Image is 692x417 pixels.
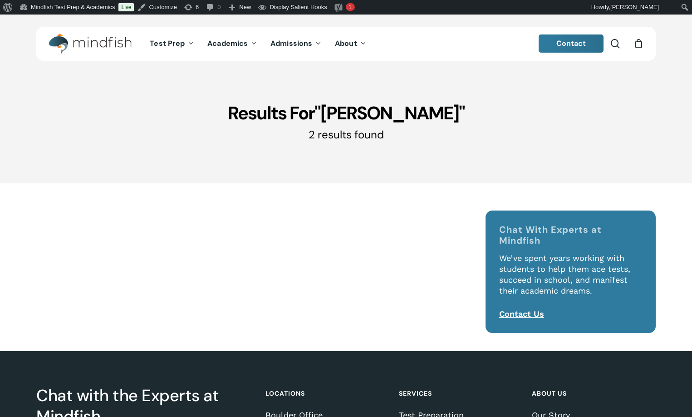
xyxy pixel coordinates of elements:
span: "[PERSON_NAME]" [314,101,465,125]
span: Test Prep [150,39,185,48]
span: 1 [348,4,352,10]
h1: Results For [36,102,656,124]
a: Academics [201,40,264,48]
a: Test Prep [143,40,201,48]
a: Live [118,3,134,11]
nav: Main Menu [143,27,373,61]
a: Admissions [264,40,328,48]
span: About [335,39,357,48]
a: About [328,40,373,48]
p: We’ve spent years working with students to help them ace tests, succeed in school, and manifest t... [499,253,642,309]
span: Academics [207,39,248,48]
a: Contact [539,34,604,53]
h4: Locations [265,385,386,402]
span: 2 results found [309,128,384,142]
h4: About Us [532,385,653,402]
h4: Services [399,385,520,402]
header: Main Menu [36,27,656,61]
span: Contact [556,39,586,48]
a: Contact Us [499,309,544,319]
a: Cart [633,39,643,49]
span: Admissions [270,39,312,48]
h4: Chat With Experts at Mindfish [499,224,642,246]
span: [PERSON_NAME] [610,4,659,10]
